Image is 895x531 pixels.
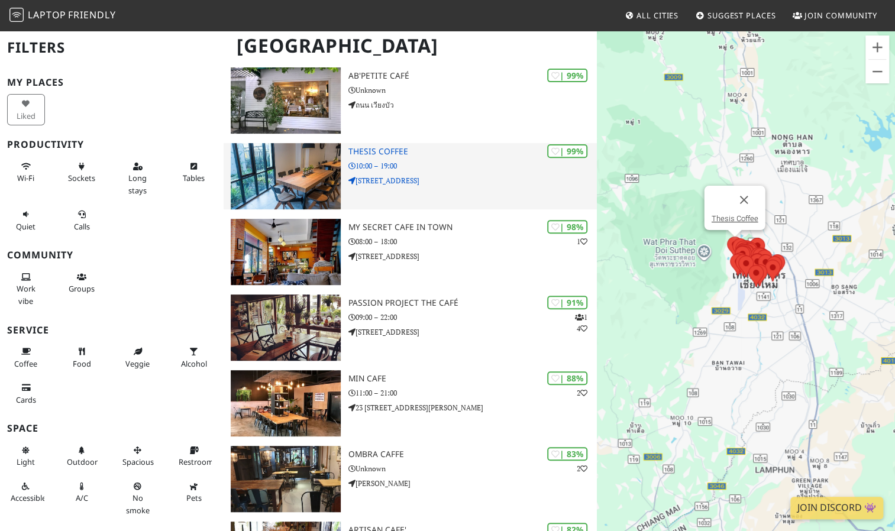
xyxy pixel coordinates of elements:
[119,342,157,373] button: Veggie
[63,205,101,236] button: Calls
[804,10,877,21] span: Join Community
[691,5,781,26] a: Suggest Places
[126,493,150,515] span: Smoke free
[7,77,217,88] h3: My Places
[9,5,116,26] a: LaptopFriendly LaptopFriendly
[186,493,201,503] span: Pet friendly
[7,267,45,310] button: Work vibe
[67,456,98,467] span: Outdoor area
[348,326,596,338] p: [STREET_ADDRESS]
[348,298,596,308] h3: Passion Project the Café
[348,160,596,171] p: 10:00 – 19:00
[231,446,341,512] img: Ombra Caffe
[74,221,90,232] span: Video/audio calls
[63,267,101,299] button: Groups
[175,441,213,472] button: Restroom
[224,294,596,361] a: Passion Project the Café | 91% 14 Passion Project the Café 09:00 – 22:00 [STREET_ADDRESS]
[729,186,758,214] button: Close
[7,205,45,236] button: Quiet
[63,441,101,472] button: Outdoor
[547,220,587,234] div: | 98%
[224,446,596,512] a: Ombra Caffe | 83% 2 Ombra Caffe Unknown [PERSON_NAME]
[547,447,587,461] div: | 83%
[175,477,213,508] button: Pets
[119,157,157,200] button: Long stays
[348,222,596,232] h3: My Secret Cafe In Town
[224,67,596,134] a: Ab'Petite Café | 99% Ab'Petite Café Unknown ถนน เวียงบัว
[119,441,157,472] button: Spacious
[7,441,45,472] button: Light
[68,8,115,21] span: Friendly
[348,251,596,262] p: [STREET_ADDRESS]
[224,370,596,436] a: Min Cafe | 88% 2 Min Cafe 11:00 – 21:00 23 [STREET_ADDRESS][PERSON_NAME]
[175,342,213,373] button: Alcohol
[9,8,24,22] img: LaptopFriendly
[575,312,587,334] p: 1 4
[620,5,683,26] a: All Cities
[68,173,95,183] span: Power sockets
[17,283,35,306] span: People working
[63,157,101,188] button: Sockets
[348,147,596,157] h3: Thesis Coffee
[348,463,596,474] p: Unknown
[7,250,217,261] h3: Community
[547,371,587,385] div: | 88%
[348,374,596,384] h3: Min Cafe
[224,219,596,285] a: My Secret Cafe In Town | 98% 1 My Secret Cafe In Town 08:00 – 18:00 [STREET_ADDRESS]
[63,477,101,508] button: A/C
[231,219,341,285] img: My Secret Cafe In Town
[348,402,596,413] p: 23 [STREET_ADDRESS][PERSON_NAME]
[788,5,882,26] a: Join Community
[73,358,91,369] span: Food
[63,342,101,373] button: Food
[28,8,66,21] span: Laptop
[348,85,596,96] p: Unknown
[577,463,587,474] p: 2
[711,214,758,223] a: Thesis Coffee
[14,358,37,369] span: Coffee
[636,10,678,21] span: All Cities
[175,157,213,188] button: Tables
[179,456,214,467] span: Restroom
[231,294,341,361] img: Passion Project the Café
[11,493,46,503] span: Accessible
[7,325,217,336] h3: Service
[865,60,889,83] button: Zoom out
[183,173,205,183] span: Work-friendly tables
[16,394,36,405] span: Credit cards
[7,157,45,188] button: Wi-Fi
[231,67,341,134] img: Ab'Petite Café
[348,449,596,459] h3: Ombra Caffe
[348,312,596,323] p: 09:00 – 22:00
[707,10,776,21] span: Suggest Places
[348,236,596,247] p: 08:00 – 18:00
[125,358,150,369] span: Veggie
[119,477,157,520] button: No smoke
[122,456,154,467] span: Spacious
[348,175,596,186] p: [STREET_ADDRESS]
[348,387,596,399] p: 11:00 – 21:00
[577,236,587,247] p: 1
[224,143,596,209] a: Thesis Coffee | 99% Thesis Coffee 10:00 – 19:00 [STREET_ADDRESS]
[7,477,45,508] button: Accessible
[7,423,217,434] h3: Space
[17,456,35,467] span: Natural light
[16,221,35,232] span: Quiet
[231,143,341,209] img: Thesis Coffee
[231,370,341,436] img: Min Cafe
[348,478,596,489] p: [PERSON_NAME]
[547,144,587,158] div: | 99%
[76,493,88,503] span: Air conditioned
[7,378,45,409] button: Cards
[7,30,217,66] h2: Filters
[547,296,587,309] div: | 91%
[69,283,95,294] span: Group tables
[17,173,34,183] span: Stable Wi-Fi
[7,139,217,150] h3: Productivity
[348,99,596,111] p: ถนน เวียงบัว
[128,173,147,195] span: Long stays
[577,387,587,399] p: 2
[180,358,206,369] span: Alcohol
[865,35,889,59] button: Zoom in
[7,342,45,373] button: Coffee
